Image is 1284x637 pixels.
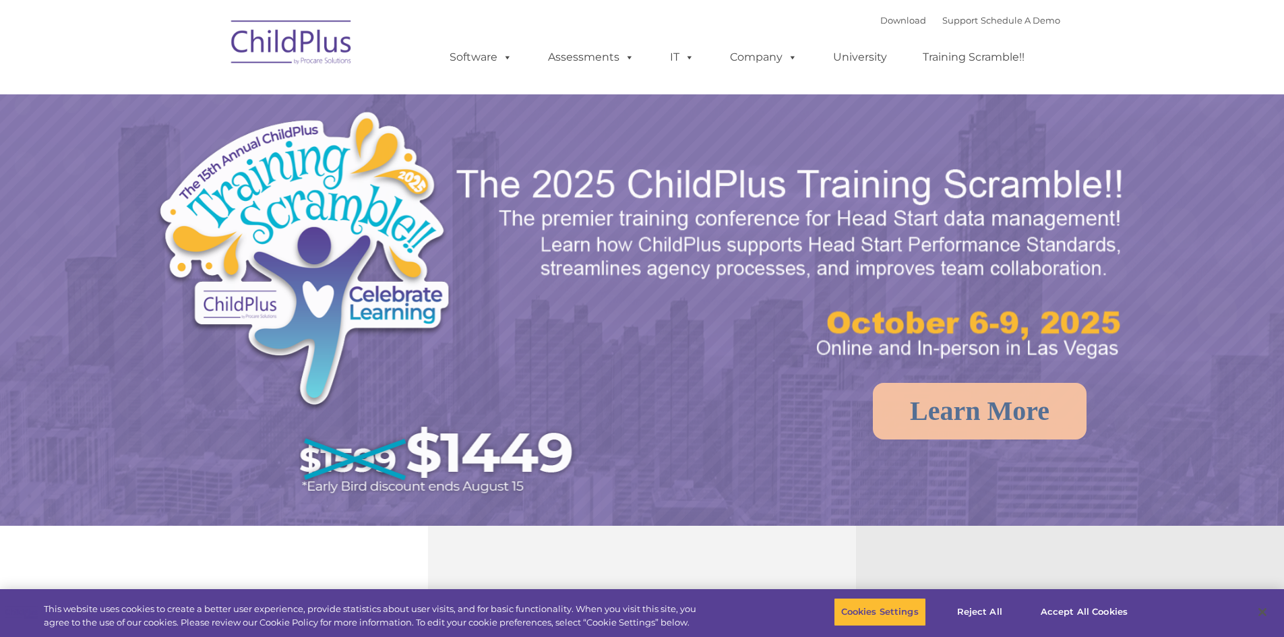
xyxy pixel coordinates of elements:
[909,44,1038,71] a: Training Scramble!!
[942,15,978,26] a: Support
[1248,597,1277,627] button: Close
[834,598,926,626] button: Cookies Settings
[44,603,706,629] div: This website uses cookies to create a better user experience, provide statistics about user visit...
[820,44,900,71] a: University
[938,598,1022,626] button: Reject All
[981,15,1060,26] a: Schedule A Demo
[880,15,1060,26] font: |
[436,44,526,71] a: Software
[873,383,1087,439] a: Learn More
[224,11,359,78] img: ChildPlus by Procare Solutions
[656,44,708,71] a: IT
[716,44,811,71] a: Company
[880,15,926,26] a: Download
[534,44,648,71] a: Assessments
[1033,598,1135,626] button: Accept All Cookies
